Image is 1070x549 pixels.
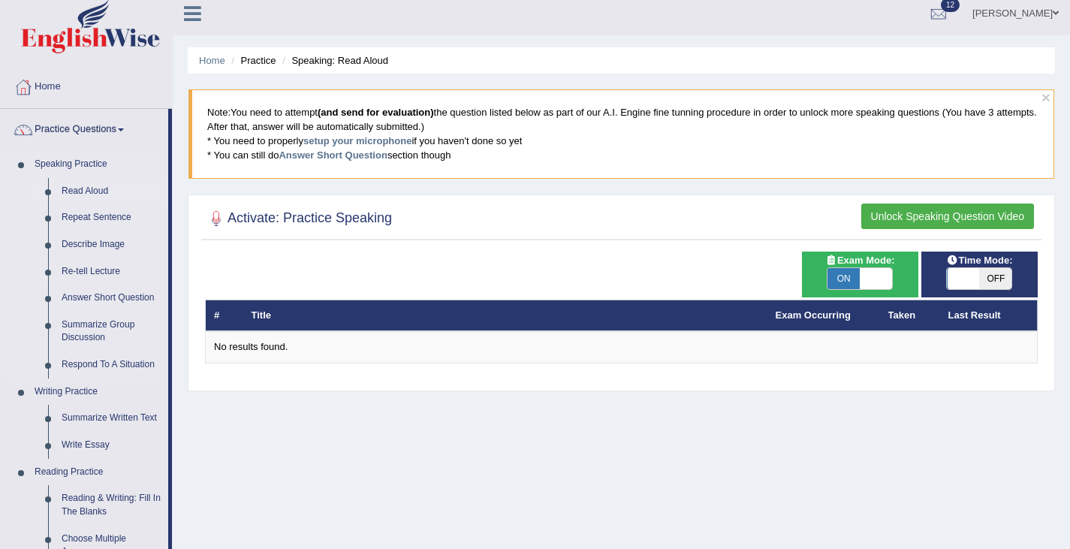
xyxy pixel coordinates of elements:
[55,432,168,459] a: Write Essay
[28,151,168,178] a: Speaking Practice
[55,231,168,258] a: Describe Image
[28,379,168,406] a: Writing Practice
[55,312,168,351] a: Summarize Group Discussion
[214,340,1029,354] div: No results found.
[55,204,168,231] a: Repeat Sentence
[1041,89,1050,105] button: ×
[303,135,411,146] a: setup your microphone
[199,55,225,66] a: Home
[979,268,1011,289] span: OFF
[827,268,860,289] span: ON
[861,204,1034,229] button: Unlock Speaking Question Video
[940,252,1018,268] span: Time Mode:
[243,300,767,331] th: Title
[55,485,168,525] a: Reading & Writing: Fill In The Blanks
[318,107,434,118] b: (and send for evaluation)
[880,300,940,331] th: Taken
[228,53,276,68] li: Practice
[28,459,168,486] a: Reading Practice
[55,285,168,312] a: Answer Short Question
[819,252,900,268] span: Exam Mode:
[1,109,168,146] a: Practice Questions
[206,300,243,331] th: #
[940,300,1038,331] th: Last Result
[776,309,851,321] a: Exam Occurring
[55,258,168,285] a: Re-tell Lecture
[279,53,388,68] li: Speaking: Read Aloud
[279,149,387,161] a: Answer Short Question
[55,351,168,379] a: Respond To A Situation
[207,107,231,118] span: Note:
[55,178,168,205] a: Read Aloud
[1,66,172,104] a: Home
[188,89,1054,178] blockquote: You need to attempt the question listed below as part of our A.I. Engine fine tunning procedure i...
[55,405,168,432] a: Summarize Written Text
[802,252,918,297] div: Show exams occurring in exams
[205,207,392,230] h2: Activate: Practice Speaking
